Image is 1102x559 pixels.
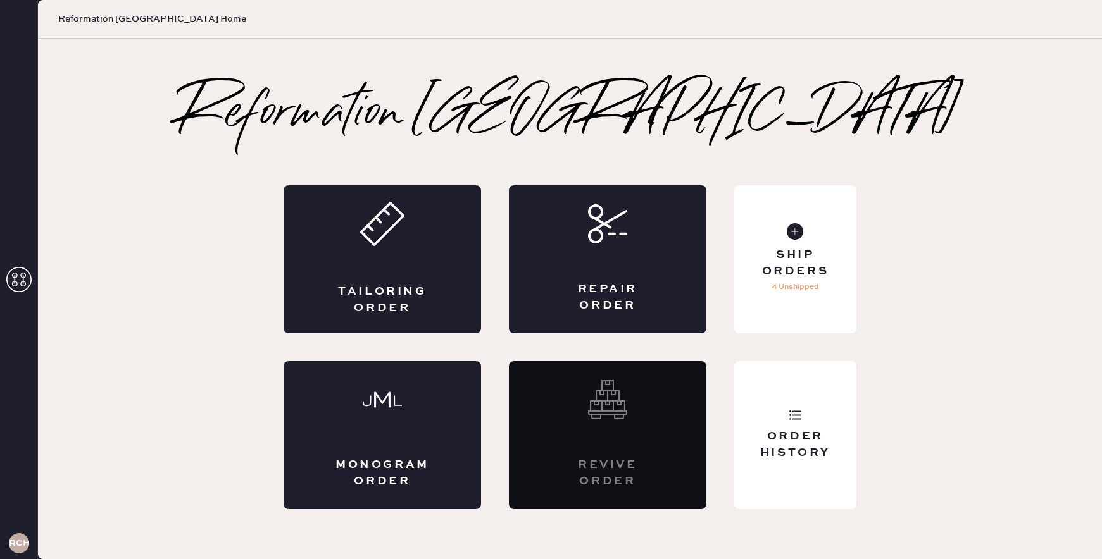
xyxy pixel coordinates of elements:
div: Revive order [560,457,656,489]
div: Order History [744,429,846,460]
h2: Reformation [GEOGRAPHIC_DATA] [178,89,961,140]
span: Reformation [GEOGRAPHIC_DATA] Home [58,13,246,25]
p: 4 Unshipped [772,279,819,295]
h3: RCHA [9,539,29,548]
div: Monogram Order [334,457,430,489]
div: Interested? Contact us at care@hemster.co [509,361,706,509]
div: Repair Order [560,281,656,313]
div: Tailoring Order [334,284,430,316]
div: Ship Orders [744,247,846,279]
